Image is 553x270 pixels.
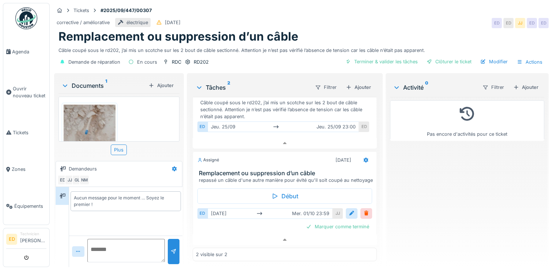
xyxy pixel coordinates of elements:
h3: Remplacement ou suppression d’un câble [199,170,374,177]
div: Câble coupé sous le rd202, j’ai mis un scotche sur les 2 bout de câble sectionné. Attention je n’... [58,44,544,54]
div: Câble coupé sous le rd202, j’ai mis un scotche sur les 2 bout de câble sectionné. Attention je n’... [200,99,372,120]
a: Équipements [3,188,49,225]
sup: 2 [227,83,230,92]
div: Demande de réparation [68,59,120,65]
a: Ouvrir nouveau ticket [3,70,49,114]
div: ED [527,18,537,28]
div: Tâches [196,83,309,92]
div: repassé un câble d'une autre manière pour évité qu'il soit coupé au nettoyage [199,177,374,184]
div: ED [359,121,369,132]
sup: 0 [425,83,428,92]
div: Terminer & valider les tâches [342,57,421,67]
span: Tickets [13,129,46,136]
a: Zones [3,151,49,188]
div: Tickets [73,7,89,14]
div: Filtrer [479,82,507,93]
div: [DATE] [165,19,181,26]
div: En cours [137,59,157,65]
div: ED [57,175,68,185]
div: ED [197,121,208,132]
div: Actions [514,57,546,67]
div: Début [197,188,372,204]
div: ED [492,18,502,28]
div: Technicien [20,231,46,237]
div: Modifier [477,57,511,67]
span: Agenda [12,48,46,55]
div: JJ [65,175,75,185]
span: Zones [12,166,46,173]
div: [DATE] [336,157,351,164]
div: RDC [172,59,181,65]
div: Marquer comme terminé [303,222,372,232]
div: Activité [393,83,476,92]
strong: #2025/09/447/00307 [98,7,155,14]
div: GL [72,175,82,185]
a: Tickets [3,114,49,151]
div: RD202 [194,59,209,65]
a: ED Technicien[PERSON_NAME] [6,231,46,249]
div: ED [538,18,549,28]
div: Plus [111,145,127,155]
span: Équipements [14,203,46,210]
div: Documents [61,81,145,90]
div: corrective / améliorative [57,19,110,26]
h1: Remplacement ou suppression d’un câble [58,30,298,44]
a: Agenda [3,33,49,70]
li: ED [6,234,17,245]
div: Aucun message pour le moment … Soyez le premier ! [74,195,178,208]
div: Ajouter [510,82,541,92]
div: Ajouter [145,80,177,90]
img: hvj2vzhpe6kr6tutok2oaf1gm0q8 [64,105,115,174]
span: Ouvrir nouveau ticket [13,85,46,99]
sup: 1 [105,81,107,90]
div: Clôturer le ticket [424,57,474,67]
img: Badge_color-CXgf-gQk.svg [15,7,37,29]
div: jeu. 25/09 jeu. 25/09 23:00 [208,121,359,132]
div: Assigné [197,157,219,163]
div: NM [79,175,90,185]
li: [PERSON_NAME] [20,231,46,247]
div: JJ [515,18,525,28]
div: Pas encore d'activités pour ce ticket [395,104,539,138]
div: Filtrer [312,82,340,93]
div: Demandeurs [69,165,97,172]
div: [DATE] mer. 01/10 23:59 [208,208,333,219]
div: ED [197,208,208,219]
div: Ajouter [343,82,374,92]
div: 2 visible sur 2 [196,251,227,258]
div: JJ [333,208,343,219]
div: ED [503,18,514,28]
div: électrique [126,19,148,26]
